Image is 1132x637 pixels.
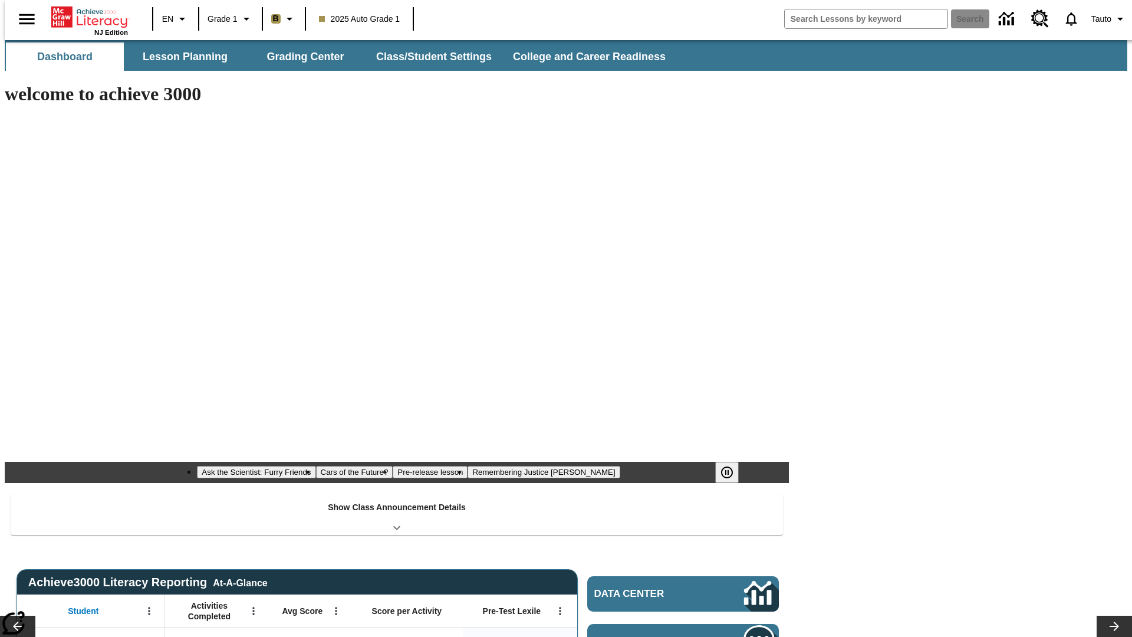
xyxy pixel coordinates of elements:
[11,494,783,535] div: Show Class Announcement Details
[1091,13,1111,25] span: Tauto
[587,576,779,612] a: Data Center
[51,4,128,36] div: Home
[28,576,268,589] span: Achieve3000 Literacy Reporting
[203,8,258,29] button: Grade: Grade 1, Select a grade
[483,606,541,616] span: Pre-Test Lexile
[594,588,705,600] span: Data Center
[785,9,947,28] input: search field
[162,13,173,25] span: EN
[319,13,400,25] span: 2025 Auto Grade 1
[372,606,442,616] span: Score per Activity
[68,606,98,616] span: Student
[1097,616,1132,637] button: Lesson carousel, Next
[992,3,1024,35] a: Data Center
[468,466,620,478] button: Slide 4 Remembering Justice O'Connor
[328,501,466,514] p: Show Class Announcement Details
[316,466,393,478] button: Slide 2 Cars of the Future?
[246,42,364,71] button: Grading Center
[51,5,128,29] a: Home
[282,606,323,616] span: Avg Score
[213,576,267,589] div: At-A-Glance
[5,42,676,71] div: SubNavbar
[504,42,675,71] button: College and Career Readiness
[551,602,569,620] button: Open Menu
[1024,3,1056,35] a: Resource Center, Will open in new tab
[157,8,195,29] button: Language: EN, Select a language
[197,466,315,478] button: Slide 1 Ask the Scientist: Furry Friends
[170,600,248,622] span: Activities Completed
[94,29,128,36] span: NJ Edition
[208,13,238,25] span: Grade 1
[273,11,279,26] span: B
[5,40,1127,71] div: SubNavbar
[327,602,345,620] button: Open Menu
[715,462,751,483] div: Pause
[367,42,501,71] button: Class/Student Settings
[245,602,262,620] button: Open Menu
[266,8,301,29] button: Boost Class color is light brown. Change class color
[6,42,124,71] button: Dashboard
[5,83,789,105] h1: welcome to achieve 3000
[126,42,244,71] button: Lesson Planning
[393,466,468,478] button: Slide 3 Pre-release lesson
[140,602,158,620] button: Open Menu
[1056,4,1087,34] a: Notifications
[1087,8,1132,29] button: Profile/Settings
[715,462,739,483] button: Pause
[9,2,44,37] button: Open side menu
